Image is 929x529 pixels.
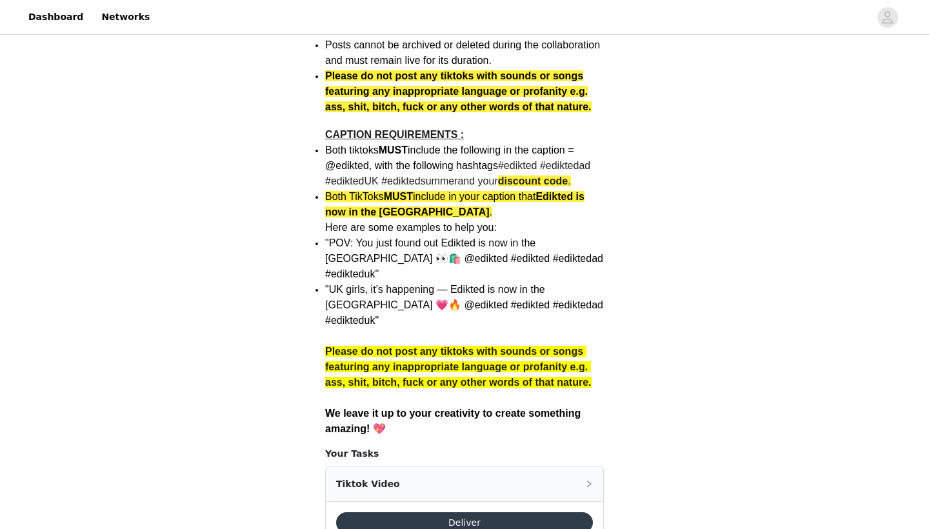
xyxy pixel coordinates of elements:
strong: MUST [384,191,413,202]
span: include the following in the caption = @edikted, with the following hashtags [325,145,577,171]
span: . [568,175,570,186]
div: avatar [881,7,894,28]
span: and your [457,175,497,186]
span: Both TikToks include in your caption that . [325,191,584,217]
span: "POV: You just found out Edikted is now in the [GEOGRAPHIC_DATA] 👀🛍️ @edikted #edikted #ediktedad... [325,237,603,279]
span: "UK girls, it’s happening — Edikted is now in the [GEOGRAPHIC_DATA] 💗🔥 @edikted #edikted #edikted... [325,284,603,326]
div: icon: rightTiktok Video [326,466,603,501]
span: CAPTION REQUIREMENTS : [325,129,464,140]
span: Both tiktoks [325,145,379,155]
a: Dashboard [21,3,91,32]
strong: Edikted is now in the [GEOGRAPHIC_DATA] [325,191,584,217]
span: Please do not post any tiktoks with sounds or songs featuring any inappropriate language or profa... [325,346,592,388]
strong: Please do not post any tiktoks with sounds or songs featuring any inappropriate language or profa... [325,70,592,112]
a: Networks [94,3,157,32]
i: icon: right [585,480,593,488]
span: discount code [498,175,568,186]
span: We leave it up to your creativity to create something amazing! 💖 [325,408,584,434]
span: MUST [379,145,408,155]
span: Posts cannot be archived or deleted during the collaboration and must remain live for its duration. [325,39,600,66]
h4: Your Tasks [325,447,604,461]
span: Here are some examples to help you: [325,222,497,233]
